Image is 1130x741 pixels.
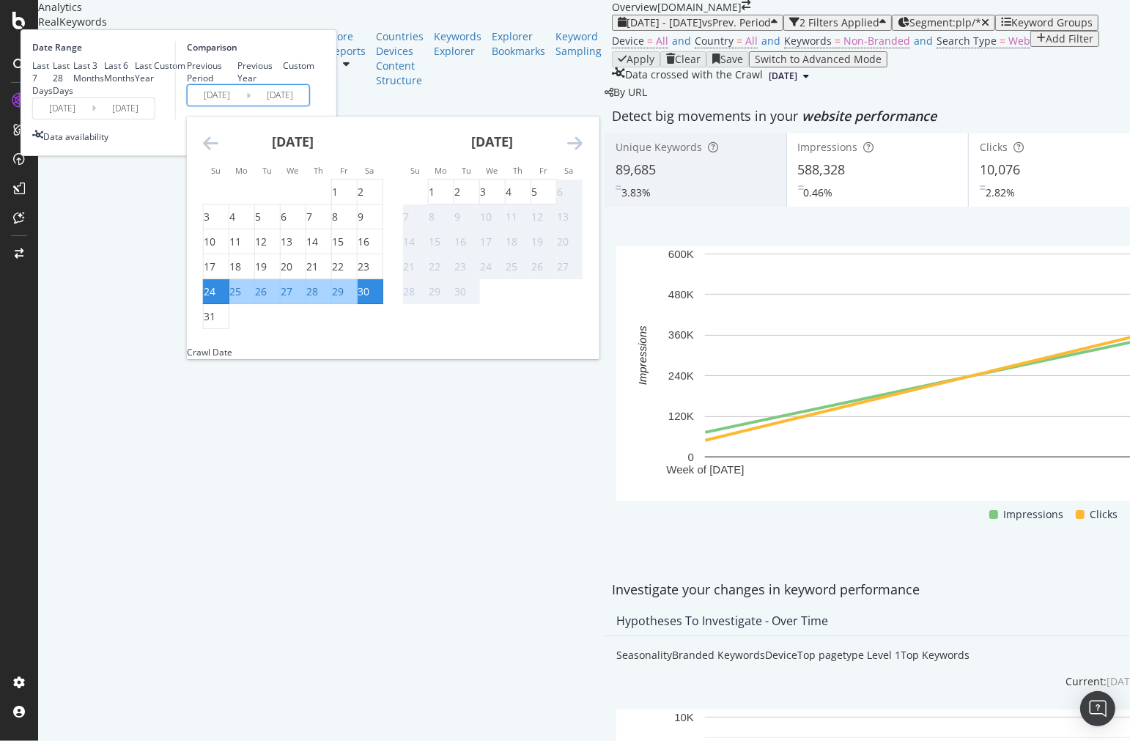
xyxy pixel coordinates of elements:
[636,325,649,385] text: Impressions
[237,59,283,84] div: Previous Year
[204,309,215,324] div: 31
[531,210,543,224] div: 12
[798,140,858,154] span: Impressions
[660,51,706,67] button: Clear
[454,254,479,279] td: Not available. Tuesday, September 23, 2025
[749,51,887,67] button: Switch to Advanced Mode
[203,304,229,329] td: Choose Sunday, August 31, 2025 as your check-in date. It’s available.
[668,410,694,422] text: 120K
[428,229,454,254] td: Not available. Monday, September 15, 2025
[668,369,694,382] text: 240K
[612,15,783,31] button: [DATE] - [DATE]vsPrev. Period
[280,204,306,229] td: Choose Wednesday, August 6, 2025 as your check-in date. It’s available.
[255,259,267,274] div: 19
[211,165,221,176] small: Su
[135,59,154,84] div: Last Year
[755,54,882,65] div: Switch to Advanced Mode
[454,284,466,299] div: 30
[1000,34,1005,48] span: =
[909,15,981,29] span: Segment: plp/*
[358,185,363,199] div: 2
[480,259,492,274] div: 24
[531,259,543,274] div: 26
[914,34,933,48] span: and
[283,59,314,72] div: Custom
[428,204,454,229] td: Not available. Monday, September 8, 2025
[328,29,366,59] a: More Reports
[531,235,543,249] div: 19
[674,710,694,723] text: 10K
[306,284,318,299] div: 28
[254,279,280,304] td: Selected. Tuesday, August 26, 2025
[331,180,357,204] td: Choose Friday, August 1, 2025 as your check-in date. It’s available.
[38,15,612,29] div: RealKeywords
[492,29,545,59] div: Explorer Bookmarks
[332,185,338,199] div: 1
[505,229,531,254] td: Not available. Thursday, September 18, 2025
[280,229,306,254] td: Choose Wednesday, August 13, 2025 as your check-in date. It’s available.
[204,235,215,249] div: 10
[331,204,357,229] td: Choose Friday, August 8, 2025 as your check-in date. It’s available.
[627,54,654,65] div: Apply
[187,59,238,84] div: Previous Period
[480,235,492,249] div: 17
[410,165,420,176] small: Su
[668,248,694,260] text: 600K
[43,130,108,143] div: Data availability
[557,185,563,199] div: 6
[783,15,892,31] button: 2 Filters Applied
[505,180,531,204] td: Choose Thursday, September 4, 2025 as your check-in date. It’s available.
[255,210,261,224] div: 5
[616,613,828,628] div: Hypotheses to Investigate - Over Time
[454,204,479,229] td: Not available. Tuesday, September 9, 2025
[32,41,171,54] div: Date Range
[254,254,280,279] td: Choose Tuesday, August 19, 2025 as your check-in date. It’s available.
[332,259,344,274] div: 22
[745,34,758,48] span: All
[1030,31,1099,47] button: Add Filter
[666,463,744,476] text: Week of [DATE]
[306,210,312,224] div: 7
[403,259,415,274] div: 21
[154,59,185,72] div: Custom
[357,204,383,229] td: Choose Saturday, August 9, 2025 as your check-in date. It’s available.
[357,229,383,254] td: Choose Saturday, August 16, 2025 as your check-in date. It’s available.
[229,259,241,274] div: 18
[843,34,910,48] span: Non-Branded
[429,235,440,249] div: 15
[402,254,428,279] td: Not available. Sunday, September 21, 2025
[505,254,531,279] td: Not available. Thursday, September 25, 2025
[53,59,73,97] div: Last 28 Days
[251,85,309,106] input: End Date
[616,140,702,154] span: Unique Keywords
[797,648,901,663] div: Top pagetype Level 1
[986,185,1015,200] div: 2.82%
[531,254,556,279] td: Not available. Friday, September 26, 2025
[104,59,135,84] div: Last 6 Months
[435,165,447,176] small: Mo
[306,254,331,279] td: Choose Thursday, August 21, 2025 as your check-in date. It’s available.
[804,185,833,200] div: 0.46%
[203,229,229,254] td: Choose Sunday, August 10, 2025 as your check-in date. It’s available.
[557,210,569,224] div: 13
[331,254,357,279] td: Choose Friday, August 22, 2025 as your check-in date. It’s available.
[625,67,763,85] div: Data crossed with the Crawl
[1004,506,1064,523] span: Impressions
[668,329,694,342] text: 360K
[73,59,104,84] div: Last 3 Months
[672,648,765,663] div: Branded Keywords
[613,85,647,99] span: By URL
[555,29,602,59] a: Keyword Sampling
[621,185,651,200] div: 3.83%
[454,210,460,224] div: 9
[556,204,582,229] td: Not available. Saturday, September 13, 2025
[287,165,298,176] small: We
[763,67,815,85] button: [DATE]
[605,85,647,100] div: legacy label
[403,210,409,224] div: 7
[616,648,672,663] div: Seasonality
